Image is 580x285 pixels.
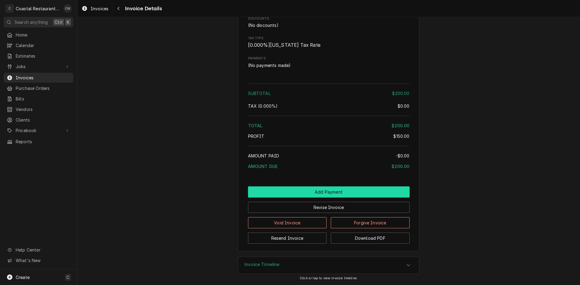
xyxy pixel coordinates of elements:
[4,125,73,135] a: Go to Pricebook
[248,186,410,198] div: Button Group Row
[248,202,410,213] button: Revise Invoice
[238,257,419,274] div: Invoice Timeline
[16,117,70,123] span: Clients
[16,257,70,264] span: What's New
[248,186,410,198] button: Add Payment
[4,104,73,114] a: Vendors
[331,233,410,244] button: Download PDF
[16,53,70,59] span: Estimates
[5,4,14,13] div: C
[16,106,70,112] span: Vendors
[123,5,162,13] span: Invoice Details
[55,19,63,25] span: Ctrl
[248,186,410,244] div: Button Group
[248,153,410,159] div: Amount Paid
[248,123,263,128] span: Total
[248,103,410,109] div: Tax
[244,262,280,268] h3: Invoice Timeline
[248,122,410,129] div: Total
[238,257,419,274] button: Accordion Details Expand Trigger
[391,163,409,169] div: $200.00
[63,4,72,13] div: Chad McMaster's Avatar
[4,40,73,50] a: Calendar
[79,4,111,14] a: Invoices
[248,16,410,28] div: Discounts
[392,90,409,97] div: $200.00
[16,127,61,134] span: Pricebook
[16,85,70,91] span: Purchase Orders
[248,164,278,169] span: Amount Due
[4,30,73,40] a: Home
[248,133,410,139] div: Profit
[63,4,72,13] div: CM
[16,32,70,38] span: Home
[248,16,410,21] span: Discounts
[248,228,410,244] div: Button Group Row
[114,4,123,13] button: Navigate back
[331,217,410,228] button: Forgive Invoice
[4,83,73,93] a: Purchase Orders
[248,56,410,68] div: Payments
[16,42,70,49] span: Calendar
[396,153,410,159] div: -$0.00
[248,36,410,49] div: Tax Type
[16,63,61,70] span: Jobs
[4,94,73,104] a: Bills
[248,56,410,61] label: Payments
[248,91,271,96] span: Subtotal
[391,122,409,129] div: $200.00
[248,213,410,228] div: Button Group Row
[398,103,410,109] div: $0.00
[91,5,108,12] span: Invoices
[4,17,73,27] button: Search anythingCtrlK
[248,90,410,97] div: Subtotal
[67,19,69,25] span: K
[238,257,419,274] div: Accordion Header
[16,74,70,81] span: Invoices
[4,255,73,265] a: Go to What's New
[393,133,409,139] div: $150.00
[4,245,73,255] a: Go to Help Center
[248,42,321,48] span: [ 0.000 %] [US_STATE] Tax Rate
[4,51,73,61] a: Estimates
[300,276,358,280] span: Click or tap to view invoice timeline.
[16,247,70,253] span: Help Center
[4,73,73,83] a: Invoices
[248,22,410,28] div: Discounts List
[248,42,410,49] span: Tax Type
[248,81,410,174] div: Amount Summary
[248,217,327,228] button: Void Invoice
[248,103,278,109] span: Tax ( 0.000% )
[4,137,73,147] a: Reports
[4,115,73,125] a: Clients
[16,275,30,280] span: Create
[248,153,279,158] span: Amount Paid
[248,134,265,139] span: Profit
[248,36,410,41] span: Tax Type
[248,163,410,169] div: Amount Due
[14,19,48,25] span: Search anything
[248,198,410,213] div: Button Group Row
[16,96,70,102] span: Bills
[4,62,73,71] a: Go to Jobs
[16,5,60,12] div: Coastal Restaurant Repair
[16,138,70,145] span: Reports
[66,274,69,280] span: C
[248,233,327,244] button: Resend Invoice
